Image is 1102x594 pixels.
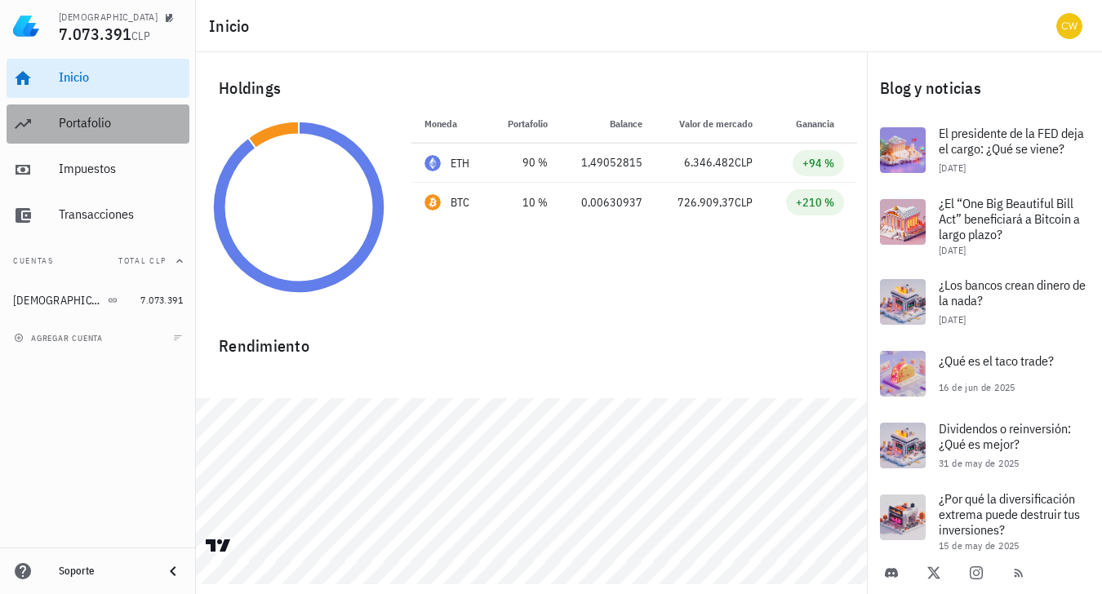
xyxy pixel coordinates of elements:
[451,155,470,171] div: ETH
[7,242,189,281] button: CuentasTotal CLP
[140,294,183,306] span: 7.073.391
[59,69,183,85] div: Inicio
[939,457,1020,469] span: 31 de may de 2025
[17,333,103,344] span: agregar cuenta
[939,244,966,256] span: [DATE]
[561,104,655,144] th: Balance
[574,154,642,171] div: 1,49052815
[13,294,104,308] div: [DEMOGRAPHIC_DATA]
[424,194,441,211] div: BTC-icon
[206,62,857,114] div: Holdings
[939,125,1084,157] span: El presidente de la FED deja el cargo: ¿Qué se viene?
[7,281,189,320] a: [DEMOGRAPHIC_DATA] 7.073.391
[206,320,857,359] div: Rendimiento
[451,194,470,211] div: BTC
[939,313,966,326] span: [DATE]
[574,194,642,211] div: 0,00630937
[939,490,1080,538] span: ¿Por qué la diversificación extrema puede destruir tus inversiones?
[424,155,441,171] div: ETH-icon
[204,538,233,553] a: Charting by TradingView
[802,155,834,171] div: +94 %
[684,155,735,170] span: 6.346.482
[59,11,158,24] div: [DEMOGRAPHIC_DATA]
[939,381,1015,393] span: 16 de jun de 2025
[796,117,844,130] span: Ganancia
[939,539,1020,552] span: 15 de may de 2025
[867,186,1102,266] a: ¿El “One Big Beautiful Bill Act” beneficiará a Bitcoin a largo plazo? [DATE]
[655,104,766,144] th: Valor de mercado
[939,162,966,174] span: [DATE]
[209,13,256,39] h1: Inicio
[411,104,489,144] th: Moneda
[10,330,110,346] button: agregar cuenta
[1056,13,1082,39] div: avatar
[118,255,167,266] span: Total CLP
[939,420,1071,452] span: Dividendos o reinversión: ¿Qué es mejor?
[939,195,1080,242] span: ¿El “One Big Beautiful Bill Act” beneficiará a Bitcoin a largo plazo?
[131,29,150,43] span: CLP
[59,161,183,176] div: Impuestos
[735,195,753,210] span: CLP
[7,196,189,235] a: Transacciones
[502,194,548,211] div: 10 %
[678,195,735,210] span: 726.909,37
[939,352,1054,369] span: ¿Qué es el taco trade?
[7,59,189,98] a: Inicio
[867,338,1102,410] a: ¿Qué es el taco trade? 16 de jun de 2025
[59,206,183,222] div: Transacciones
[502,154,548,171] div: 90 %
[867,114,1102,186] a: El presidente de la FED deja el cargo: ¿Qué se viene? [DATE]
[796,194,834,211] div: +210 %
[59,23,131,45] span: 7.073.391
[735,155,753,170] span: CLP
[867,481,1102,561] a: ¿Por qué la diversificación extrema puede destruir tus inversiones? 15 de may de 2025
[7,104,189,144] a: Portafolio
[867,62,1102,114] div: Blog y noticias
[13,13,39,39] img: LedgiFi
[59,565,150,578] div: Soporte
[867,410,1102,481] a: Dividendos o reinversión: ¿Qué es mejor? 31 de may de 2025
[867,266,1102,338] a: ¿Los bancos crean dinero de la nada? [DATE]
[489,104,561,144] th: Portafolio
[59,115,183,131] div: Portafolio
[939,277,1086,308] span: ¿Los bancos crean dinero de la nada?
[7,150,189,189] a: Impuestos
